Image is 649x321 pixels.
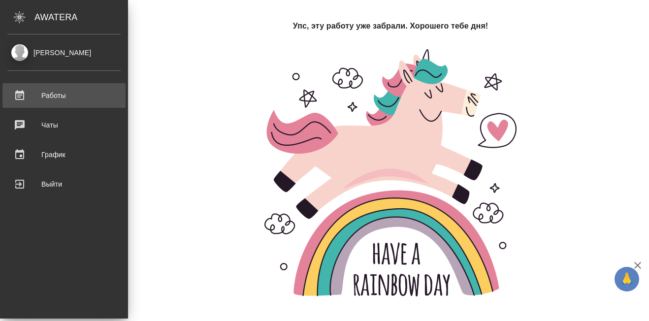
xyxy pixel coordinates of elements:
[2,172,126,196] a: Выйти
[7,47,121,58] div: [PERSON_NAME]
[34,7,128,27] div: AWATERA
[618,269,635,289] span: 🙏
[7,88,121,103] div: Работы
[7,177,121,192] div: Выйти
[7,147,121,162] div: График
[2,83,126,108] a: Работы
[2,113,126,137] a: Чаты
[7,118,121,132] div: Чаты
[615,267,639,291] button: 🙏
[2,142,126,167] a: График
[293,20,488,32] h4: Упс, эту работу уже забрали. Хорошего тебе дня!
